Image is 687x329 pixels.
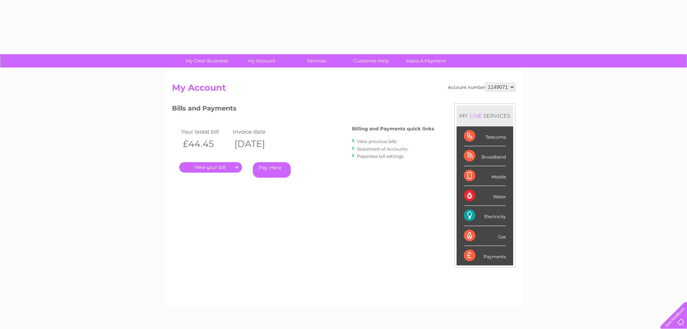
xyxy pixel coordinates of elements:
a: Paperless bill settings [357,153,404,159]
a: My Account [232,54,291,68]
a: Statement of Accounts [357,146,408,152]
td: Invoice date [231,127,283,137]
div: Payments [464,246,506,265]
td: Your latest bill [179,127,231,137]
div: Gas [464,226,506,246]
a: Services [287,54,346,68]
a: . [179,162,242,173]
h2: My Account [172,83,515,96]
div: Electricity [464,206,506,226]
a: View previous bills [357,139,397,144]
th: [DATE] [231,137,283,151]
a: My Clear Business [177,54,237,68]
a: Customer Help [342,54,401,68]
div: Mobile [464,166,506,186]
h4: Billing and Payments quick links [352,126,434,131]
div: Account number [448,83,515,91]
div: MY SERVICES [457,105,513,126]
div: LIVE [468,112,483,119]
div: Broadband [464,146,506,166]
th: £44.45 [179,137,231,151]
div: Water [464,186,506,206]
a: Make A Payment [396,54,456,68]
a: Pay Here [253,162,291,178]
div: Telecoms [464,126,506,146]
h3: Bills and Payments [172,103,434,116]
